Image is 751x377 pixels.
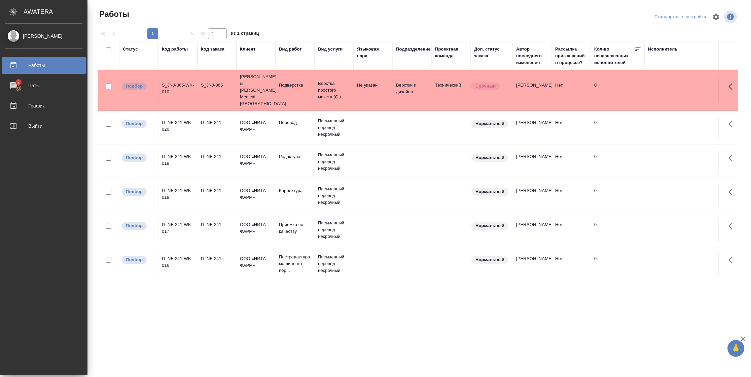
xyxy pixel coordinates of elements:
[724,150,741,166] button: Здесь прячутся важные кнопки
[201,221,233,228] div: D_NF-241
[648,46,678,53] div: Исполнитель
[724,10,738,23] span: Посмотреть информацию
[2,118,86,134] a: Выйти
[279,82,311,89] p: Подверстка
[552,150,591,174] td: Нет
[121,221,154,230] div: Можно подбирать исполнителей
[279,153,311,160] p: Редактура
[552,78,591,102] td: Нет
[240,119,272,133] p: ООО «НИТА-ФАРМ»
[240,153,272,167] p: ООО «НИТА-ФАРМ»
[357,46,389,59] div: Языковая пара
[555,46,587,66] div: Рассылка приглашений в процессе?
[279,46,302,53] div: Вид работ
[396,46,431,53] div: Подразделение
[724,184,741,200] button: Здесь прячутся важные кнопки
[591,150,645,174] td: 0
[318,220,350,240] p: Письменный перевод несрочный
[475,83,496,90] p: Срочный
[201,46,224,53] div: Код заказа
[475,256,504,263] p: Нормальный
[201,153,233,160] div: D_NF-241
[279,119,311,126] p: Перевод
[121,187,154,196] div: Можно подбирать исполнителей
[201,187,233,194] div: D_NF-241
[158,150,198,174] td: D_NF-241-WK-019
[121,82,154,91] div: Можно подбирать исполнителей
[279,187,311,194] p: Корректура
[724,218,741,234] button: Здесь прячутся важные кнопки
[162,46,188,53] div: Код работы
[591,78,645,102] td: 0
[24,5,87,19] div: AWATERA
[201,255,233,262] div: D_NF-241
[240,46,255,53] div: Клиент
[354,78,393,102] td: Не указан
[591,116,645,139] td: 0
[2,57,86,74] a: Работы
[513,116,552,139] td: [PERSON_NAME]
[513,150,552,174] td: [PERSON_NAME]
[231,29,259,39] span: из 1 страниц
[279,254,311,274] p: Постредактура машинного пер...
[318,186,350,206] p: Письменный перевод несрочный
[475,154,504,161] p: Нормальный
[393,78,432,102] td: Верстки и дизайна
[516,46,548,66] div: Автор последнего изменения
[121,153,154,162] div: Можно подбирать исполнителей
[5,32,82,40] div: [PERSON_NAME]
[5,81,82,91] div: Чаты
[5,101,82,111] div: График
[158,184,198,208] td: D_NF-241-WK-018
[13,79,24,86] span: 2
[121,255,154,264] div: Можно подбирать исполнителей
[318,152,350,172] p: Письменный перевод несрочный
[318,46,343,53] div: Вид услуги
[591,218,645,242] td: 0
[240,221,272,235] p: ООО «НИТА-ФАРМ»
[158,218,198,242] td: D_NF-241-WK-017
[552,116,591,139] td: Нет
[727,340,744,357] button: 🙏
[5,121,82,131] div: Выйти
[653,12,708,22] div: split button
[158,252,198,276] td: D_NF-241-WK-016
[513,218,552,242] td: [PERSON_NAME]
[435,46,467,59] div: Проектная команда
[126,188,143,195] p: Подбор
[474,46,509,59] div: Доп. статус заказа
[724,78,741,95] button: Здесь прячутся важные кнопки
[126,222,143,229] p: Подбор
[126,154,143,161] p: Подбор
[240,255,272,269] p: ООО «НИТА-ФАРМ»
[591,252,645,276] td: 0
[201,119,233,126] div: D_NF-241
[318,254,350,274] p: Письменный перевод несрочный
[708,9,724,25] span: Настроить таблицу
[240,187,272,201] p: ООО «НИТА-ФАРМ»
[126,120,143,127] p: Подбор
[98,9,129,20] span: Работы
[724,116,741,132] button: Здесь прячутся важные кнопки
[126,256,143,263] p: Подбор
[552,184,591,208] td: Нет
[123,46,138,53] div: Статус
[475,188,504,195] p: Нормальный
[158,78,198,102] td: S_JNJ-865-WK-010
[513,252,552,276] td: [PERSON_NAME]
[318,118,350,138] p: Письменный перевод несрочный
[594,46,635,66] div: Кол-во неназначенных исполнителей
[2,77,86,94] a: 2Чаты
[240,73,272,107] p: [PERSON_NAME] & [PERSON_NAME] Medical, [GEOGRAPHIC_DATA]
[432,78,471,102] td: Технический
[475,222,504,229] p: Нормальный
[724,252,741,268] button: Здесь прячутся важные кнопки
[730,341,742,355] span: 🙏
[5,60,82,70] div: Работы
[591,184,645,208] td: 0
[513,78,552,102] td: [PERSON_NAME]
[475,120,504,127] p: Нормальный
[318,80,350,100] p: Верстка простого макета (Qu...
[126,83,143,90] p: Подбор
[552,218,591,242] td: Нет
